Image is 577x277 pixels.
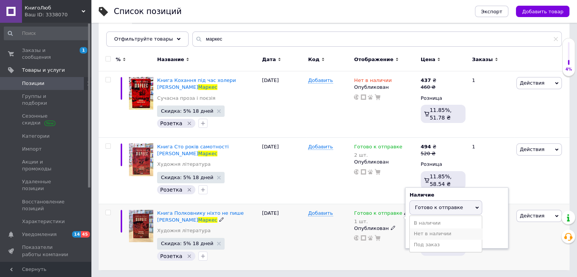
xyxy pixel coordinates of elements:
span: Маркес [198,217,217,223]
span: Товары и услуги [22,67,65,74]
span: Готово к отправке [354,210,402,218]
a: Книга Полковнику ніхто не пише [PERSON_NAME]Маркес [157,210,244,223]
span: Книга Кохання під час холери [PERSON_NAME] [157,77,236,90]
span: Позиции [22,80,44,87]
div: Наличие [409,192,504,198]
li: Под заказ [410,239,482,250]
span: Импорт [22,146,42,153]
a: Художня література [157,161,211,168]
span: Акции и промокоды [22,159,70,172]
span: Код [308,56,319,63]
span: Добавить товар [522,9,563,14]
b: 437 [421,77,431,83]
span: Заказы [472,56,493,63]
img: Книга Кохання під час холери Ґабріель Ґарсія Маркес [129,77,153,110]
span: Действия [520,213,544,219]
span: Готово к отправке [415,205,463,210]
span: Готово к отправке [354,144,402,152]
b: 494 [421,144,431,150]
div: Список позиций [114,8,182,16]
div: 1 шт. [354,219,409,224]
span: Книга Сто років самотності [PERSON_NAME] [157,144,229,156]
div: [DATE] [260,71,306,138]
span: Категории [22,133,50,140]
span: Книга Полковнику ніхто не пише [PERSON_NAME] [157,210,244,223]
div: Опубликован [354,84,417,91]
span: 11.85%, 58.54 ₴ [430,173,452,187]
span: 11.85%, 24.20 ₴ [430,239,452,253]
span: Розетка [160,253,182,259]
div: ₴ [421,143,436,150]
span: Характеристики [22,218,65,225]
div: [DATE] [260,138,306,204]
div: Ваш ID: 3338070 [25,11,91,18]
span: Нет в наличии [354,77,391,85]
div: 520 ₴ [421,150,436,157]
img: Книга Сто років самотності Ґабріель Ґарсія Маркес [129,143,153,176]
span: 14 [72,231,81,238]
div: 460 ₴ [421,84,436,91]
span: Сезонные скидки [22,113,70,126]
a: Книга Кохання під час холери [PERSON_NAME]Маркес [157,77,236,90]
input: Поиск [4,27,90,40]
img: Книга Полковнику ніхто не пише Ґабріель Ґарсія Маркес [129,210,153,242]
span: КнигоЛюб [25,5,82,11]
svg: Удалить метку [186,253,192,259]
span: 45 [81,231,90,238]
span: 11.85%, 51.78 ₴ [430,107,452,121]
a: Сучасна проза і поєзія [157,95,215,102]
div: Опубликован [354,225,417,232]
div: [DATE] [260,204,306,270]
span: Группы и подборки [22,93,70,107]
span: Дата [262,56,276,63]
span: Действия [520,146,544,152]
div: Розница [421,95,465,102]
a: Книга Сто років самотності [PERSON_NAME]Маркес [157,144,229,156]
span: Заказы и сообщения [22,47,70,61]
span: Действия [520,80,544,86]
span: Удаленные позиции [22,178,70,192]
div: 2 шт. [354,152,402,158]
input: Поиск по названию позиции, артикулу и поисковым запросам [192,31,562,47]
div: 1 [467,71,514,138]
span: Добавить [308,77,333,83]
span: Скидка: 5% 18 дней [161,109,213,113]
li: В наличии [410,218,482,228]
span: Цена [421,56,436,63]
span: Розетка [160,187,182,193]
span: 1 [80,47,87,54]
span: Восстановление позиций [22,198,70,212]
span: Добавить [308,210,333,216]
svg: Удалить метку [186,187,192,193]
div: ₴ [421,77,436,84]
div: Опубликован [354,159,417,165]
span: Скидка: 5% 18 дней [161,241,213,246]
button: Добавить товар [516,6,569,17]
span: Скидка: 5% 18 дней [161,175,213,180]
span: Добавить [308,144,333,150]
div: 1 [467,138,514,204]
span: Экспорт [481,9,502,14]
span: Название [157,56,184,63]
div: Розница [421,161,465,168]
button: Экспорт [475,6,508,17]
span: % [116,56,121,63]
span: Скрытые [106,32,133,39]
span: Маркес [198,84,217,90]
span: Отфильтруйте товары [114,36,173,42]
svg: Удалить метку [186,120,192,126]
span: Отображение [354,56,393,63]
li: Нет в наличии [410,228,482,239]
span: Розетка [160,120,182,126]
span: Маркес [198,151,217,156]
div: 4% [563,67,575,72]
a: Художня література [157,227,211,234]
span: Показатели работы компании [22,244,70,258]
span: Уведомления [22,231,57,238]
